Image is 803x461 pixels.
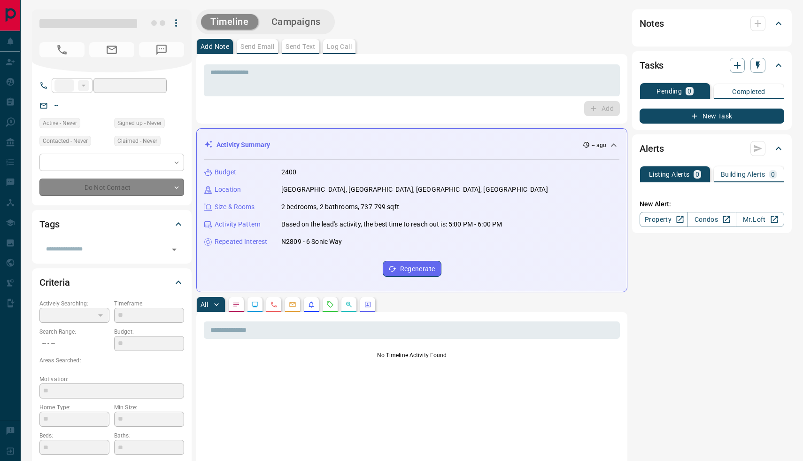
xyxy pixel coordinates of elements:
[114,403,184,412] p: Min Size:
[39,299,109,308] p: Actively Searching:
[215,219,261,229] p: Activity Pattern
[326,301,334,308] svg: Requests
[270,301,278,308] svg: Calls
[687,212,736,227] a: Condos
[640,199,784,209] p: New Alert:
[114,299,184,308] p: Timeframe:
[281,219,502,229] p: Based on the lead's activity, the best time to reach out is: 5:00 PM - 6:00 PM
[736,212,784,227] a: Mr.Loft
[262,14,330,30] button: Campaigns
[216,140,270,150] p: Activity Summary
[215,237,267,247] p: Repeated Interest
[201,301,208,308] p: All
[771,171,775,178] p: 0
[640,16,664,31] h2: Notes
[114,431,184,440] p: Baths:
[39,179,184,196] div: Do Not Contact
[139,42,184,57] span: No Number
[39,431,109,440] p: Beds:
[43,118,77,128] span: Active - Never
[345,301,353,308] svg: Opportunities
[251,301,259,308] svg: Lead Browsing Activity
[649,171,690,178] p: Listing Alerts
[281,185,548,195] p: [GEOGRAPHIC_DATA], [GEOGRAPHIC_DATA], [GEOGRAPHIC_DATA], [GEOGRAPHIC_DATA]
[640,58,664,73] h2: Tasks
[695,171,699,178] p: 0
[89,42,134,57] span: No Email
[43,136,88,146] span: Contacted - Never
[281,167,297,177] p: 2400
[289,301,296,308] svg: Emails
[39,403,109,412] p: Home Type:
[281,237,342,247] p: N2809 - 6 Sonic Way
[39,336,109,352] p: -- - --
[215,185,241,195] p: Location
[117,118,162,128] span: Signed up - Never
[201,43,229,50] p: Add Note
[687,88,691,94] p: 0
[39,42,85,57] span: No Number
[232,301,240,308] svg: Notes
[640,141,664,156] h2: Alerts
[640,12,784,35] div: Notes
[39,328,109,336] p: Search Range:
[168,243,181,256] button: Open
[39,356,184,365] p: Areas Searched:
[39,275,70,290] h2: Criteria
[640,54,784,77] div: Tasks
[39,213,184,235] div: Tags
[592,141,606,149] p: -- ago
[732,88,765,95] p: Completed
[640,109,784,124] button: New Task
[114,328,184,336] p: Budget:
[39,375,184,383] p: Motivation:
[204,351,620,359] p: No Timeline Activity Found
[721,171,765,178] p: Building Alerts
[201,14,258,30] button: Timeline
[215,202,255,212] p: Size & Rooms
[640,137,784,160] div: Alerts
[117,136,157,146] span: Claimed - Never
[656,88,682,94] p: Pending
[204,136,619,154] div: Activity Summary-- ago
[383,261,441,277] button: Regenerate
[54,102,58,109] a: --
[39,217,59,232] h2: Tags
[215,167,236,177] p: Budget
[364,301,371,308] svg: Agent Actions
[308,301,315,308] svg: Listing Alerts
[39,271,184,294] div: Criteria
[281,202,399,212] p: 2 bedrooms, 2 bathrooms, 737-799 sqft
[640,212,688,227] a: Property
